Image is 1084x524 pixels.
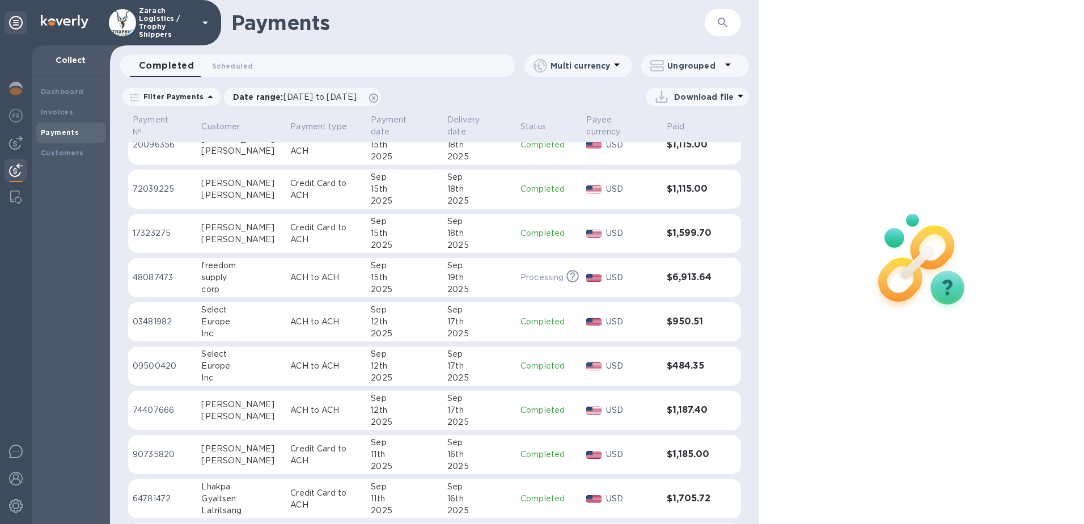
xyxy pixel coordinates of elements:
b: Dashboard [41,87,84,96]
p: Completed [520,316,577,328]
div: Sep [371,215,438,227]
div: 15th [371,227,438,239]
h3: $1,599.70 [667,228,718,239]
img: USD [586,274,602,282]
p: Credit Card to ACH [290,222,362,246]
div: supply [201,272,281,284]
div: Sep [371,437,438,449]
div: 16th [447,493,511,505]
img: USD [586,495,602,503]
p: Download file [674,91,734,103]
h3: $1,115.00 [667,140,718,150]
p: Ungrouped [667,60,721,71]
div: 2025 [447,460,511,472]
img: USD [586,451,602,459]
span: Completed [139,58,194,74]
div: 17th [447,360,511,372]
div: 2025 [371,372,438,384]
div: [PERSON_NAME] [201,399,281,411]
div: [PERSON_NAME] [201,443,281,455]
div: Sep [447,304,511,316]
div: 2025 [447,151,511,163]
p: USD [606,404,658,416]
div: corp [201,284,281,295]
div: [PERSON_NAME] [201,455,281,467]
div: Date range:[DATE] to [DATE] [224,88,381,106]
p: 90735820 [133,449,192,460]
p: Multi currency [551,60,610,71]
p: Completed [520,449,577,460]
div: Sep [371,348,438,360]
span: Payment № [133,114,192,138]
div: 2025 [447,416,511,428]
div: Sep [371,304,438,316]
div: 2025 [447,195,511,207]
div: 18th [447,139,511,151]
div: Lhakpa [201,481,281,493]
p: Completed [520,183,577,195]
p: Completed [520,404,577,416]
div: Sep [447,215,511,227]
p: 48087473 [133,272,192,284]
div: Inc [201,328,281,340]
p: Collect [41,54,101,66]
p: Completed [520,227,577,239]
div: Select [201,304,281,316]
p: Status [520,121,546,133]
img: Logo [41,15,88,28]
div: 2025 [447,372,511,384]
span: [DATE] to [DATE] [283,92,357,102]
h3: $484.35 [667,361,718,371]
p: Paid [667,121,684,133]
div: 2025 [447,284,511,295]
img: Foreign exchange [9,109,23,122]
div: [PERSON_NAME] [201,234,281,246]
h3: $1,705.72 [667,493,718,504]
p: ACH to ACH [290,272,362,284]
div: Sep [447,392,511,404]
h1: Payments [231,11,705,35]
p: USD [606,272,658,284]
p: ACH to ACH [290,360,362,372]
div: 2025 [371,151,438,163]
p: Completed [520,360,577,372]
p: Processing [520,272,564,284]
div: 11th [371,493,438,505]
div: [PERSON_NAME] [201,178,281,189]
p: USD [606,449,658,460]
h3: $6,913.64 [667,272,718,283]
div: Latritsang [201,505,281,517]
div: 17th [447,316,511,328]
div: 2025 [371,239,438,251]
p: Delivery date [447,114,497,138]
div: 18th [447,227,511,239]
p: Credit Card to ACH [290,443,362,467]
div: 2025 [371,505,438,517]
div: Sep [447,260,511,272]
span: Payment date [371,114,438,138]
img: USD [586,141,602,149]
img: USD [586,230,602,238]
div: [PERSON_NAME] [201,189,281,201]
p: USD [606,316,658,328]
div: Europe [201,360,281,372]
p: USD [606,183,658,195]
p: Payment № [133,114,177,138]
div: Gyaltsen [201,493,281,505]
div: Sep [371,260,438,272]
div: 2025 [371,416,438,428]
span: Paid [667,121,699,133]
div: 2025 [371,195,438,207]
span: Customer [201,121,255,133]
p: 64781472 [133,493,192,505]
p: 72039225 [133,183,192,195]
p: 03481982 [133,316,192,328]
p: 74407666 [133,404,192,416]
p: Completed [520,139,577,151]
div: 2025 [371,328,438,340]
span: Status [520,121,561,133]
p: ACH to ACH [290,404,362,416]
p: USD [606,227,658,239]
div: [PERSON_NAME] [201,411,281,422]
div: Sep [371,481,438,493]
